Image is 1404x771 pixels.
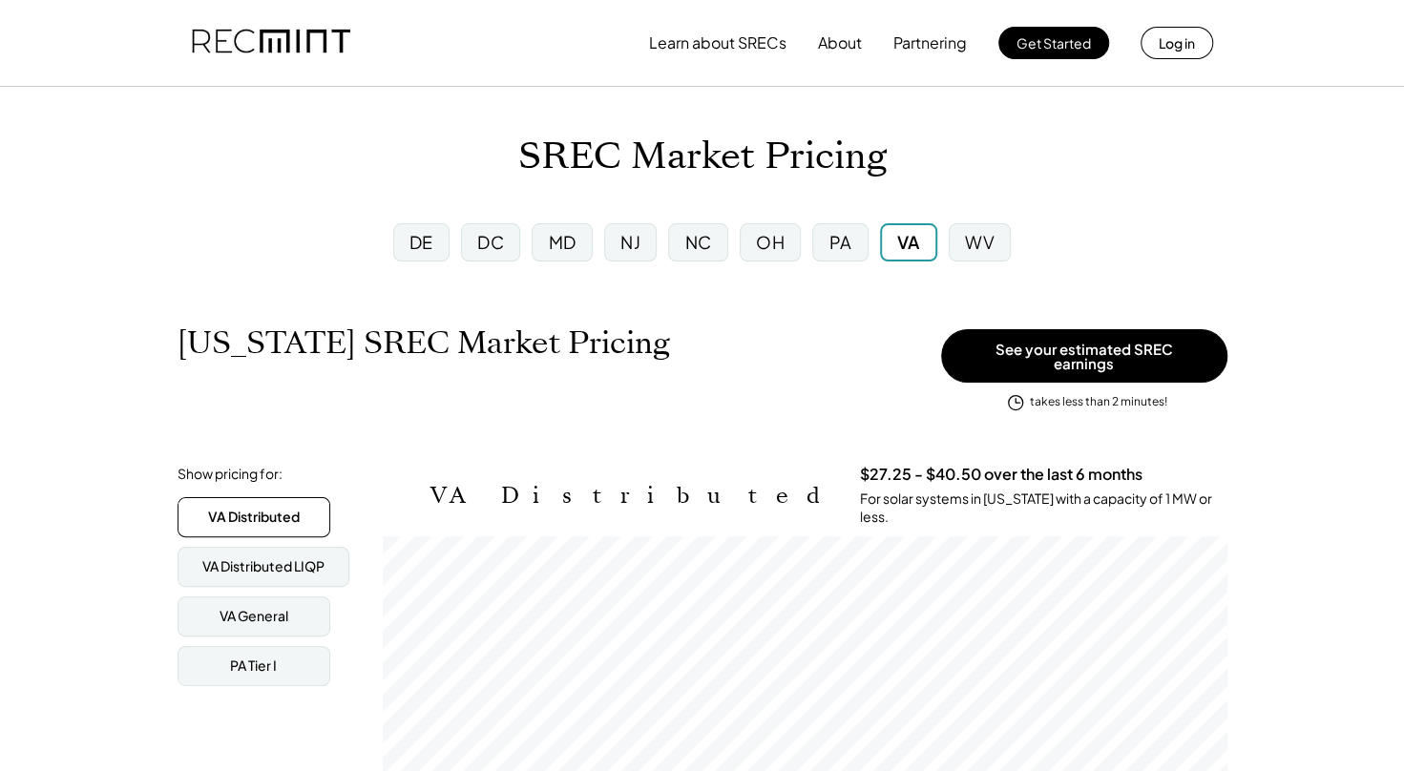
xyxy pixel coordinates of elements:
div: NC [684,230,711,254]
h1: [US_STATE] SREC Market Pricing [178,324,670,362]
img: recmint-logotype%403x.png [192,10,350,75]
div: VA General [220,607,288,626]
div: WV [965,230,995,254]
div: NJ [620,230,640,254]
button: Partnering [893,24,967,62]
h1: SREC Market Pricing [518,135,887,179]
button: Learn about SRECs [649,24,786,62]
div: PA [828,230,851,254]
div: VA Distributed [208,508,300,527]
div: VA Distributed LIQP [202,557,325,576]
h2: VA Distributed [430,482,831,510]
div: DC [477,230,504,254]
button: Get Started [998,27,1109,59]
div: takes less than 2 minutes! [1030,394,1167,410]
div: Show pricing for: [178,465,283,484]
div: VA [897,230,920,254]
div: OH [756,230,785,254]
div: DE [409,230,433,254]
button: Log in [1141,27,1213,59]
h3: $27.25 - $40.50 over the last 6 months [860,465,1142,485]
div: MD [549,230,576,254]
div: For solar systems in [US_STATE] with a capacity of 1 MW or less. [860,490,1227,527]
button: About [818,24,862,62]
div: PA Tier I [230,656,277,676]
button: See your estimated SREC earnings [941,329,1227,383]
